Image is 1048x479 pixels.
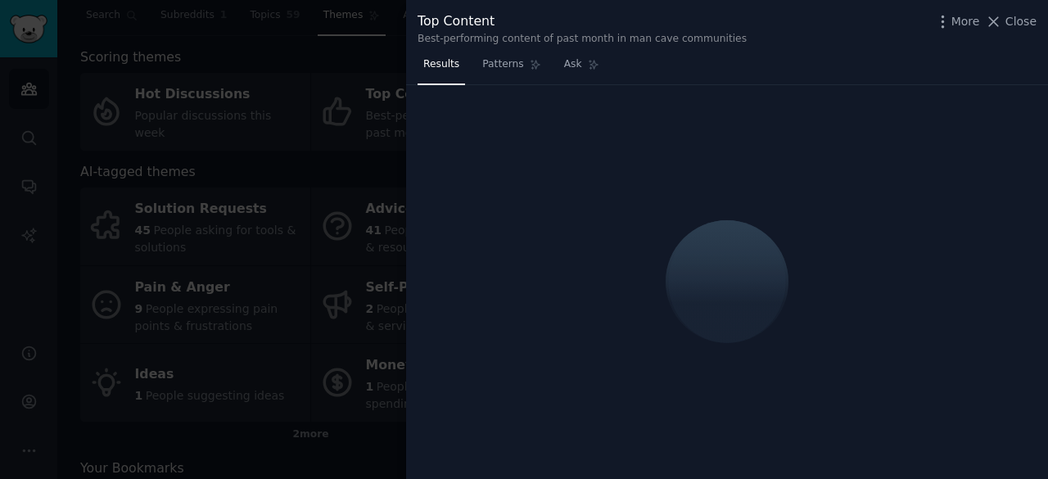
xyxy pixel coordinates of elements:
[418,52,465,85] a: Results
[951,13,980,30] span: More
[423,57,459,72] span: Results
[985,13,1037,30] button: Close
[558,52,605,85] a: Ask
[1005,13,1037,30] span: Close
[418,32,747,47] div: Best-performing content of past month in man cave communities
[564,57,582,72] span: Ask
[482,57,523,72] span: Patterns
[934,13,980,30] button: More
[418,11,747,32] div: Top Content
[477,52,546,85] a: Patterns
